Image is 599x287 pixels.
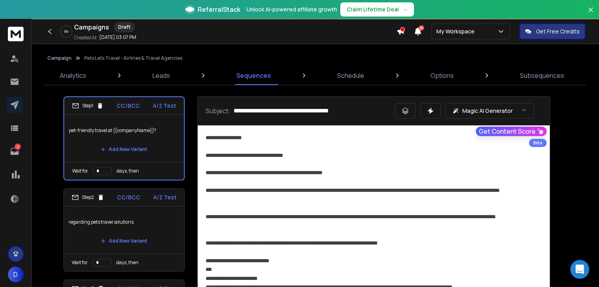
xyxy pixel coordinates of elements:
[198,5,240,14] span: ReferralStack
[402,6,408,13] span: →
[586,5,596,24] button: Close banner
[63,188,185,272] li: Step2CC/BCCA/Z Testregarding pets travel solutionsAdd New VariantWait fordays, then
[332,66,369,85] a: Schedule
[247,6,337,13] p: Unlock AI-powered affiliate growth
[7,143,22,159] a: 2
[117,193,140,201] p: CC/BCC
[64,29,69,34] p: 0 %
[337,71,364,80] p: Schedule
[536,28,580,35] p: Get Free Credits
[153,193,176,201] p: A/Z Test
[520,71,564,80] p: Subsequences
[206,106,230,116] p: Subject:
[47,55,72,61] button: Campaign
[8,267,24,282] button: D
[116,259,139,266] p: days, then
[63,96,185,180] li: Step1CC/BCCA/Z Testpet-friendly travel at {{companyName}}?Add New VariantWait fordays, then
[99,34,136,40] p: [DATE] 03:07 PM
[117,168,139,174] p: days, then
[445,103,534,119] button: Magic AI Generator
[430,71,454,80] p: Options
[55,66,91,85] a: Analytics
[232,66,276,85] a: Sequences
[519,24,585,39] button: Get Free Credits
[114,22,135,32] div: Draft
[69,211,180,233] p: regarding pets travel solutions
[60,71,86,80] p: Analytics
[84,55,182,61] p: Pets Lets Travel - Airlines & Travel Agencies
[152,71,170,80] p: Leads
[462,107,513,115] p: Magic AI Generator
[72,194,104,201] div: Step 2
[236,71,271,80] p: Sequences
[529,139,547,147] div: Beta
[117,102,140,110] p: CC/BCC
[426,66,458,85] a: Options
[95,233,154,249] button: Add New Variant
[74,35,98,41] p: Created At:
[72,259,88,266] p: Wait for
[15,143,21,150] p: 2
[74,22,109,32] h1: Campaigns
[476,127,547,136] button: Get Content Score
[419,25,424,31] span: 50
[72,168,88,174] p: Wait for
[340,2,414,17] button: Claim Lifetime Deal→
[72,102,104,109] div: Step 1
[95,142,154,157] button: Add New Variant
[153,102,176,110] p: A/Z Test
[436,28,478,35] p: My Workspace
[515,66,569,85] a: Subsequences
[148,66,175,85] a: Leads
[570,260,589,279] div: Open Intercom Messenger
[69,120,179,142] p: pet-friendly travel at {{companyName}}?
